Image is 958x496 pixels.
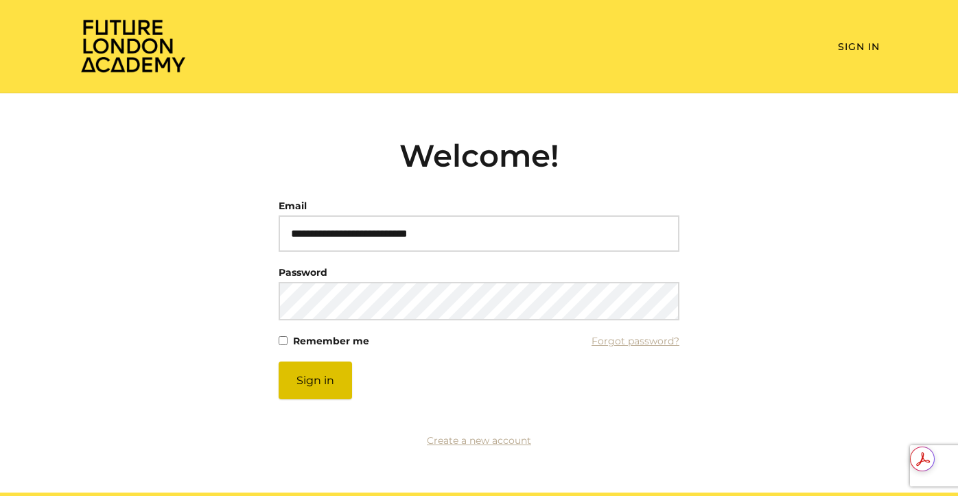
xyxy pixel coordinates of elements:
[78,18,188,73] img: Home Page
[427,434,531,447] a: Create a new account
[592,331,679,351] a: Forgot password?
[279,137,679,174] h2: Welcome!
[279,263,327,282] label: Password
[279,362,352,399] button: Sign in
[838,40,880,53] a: Sign In
[293,331,369,351] label: Remember me
[279,196,307,215] label: Email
